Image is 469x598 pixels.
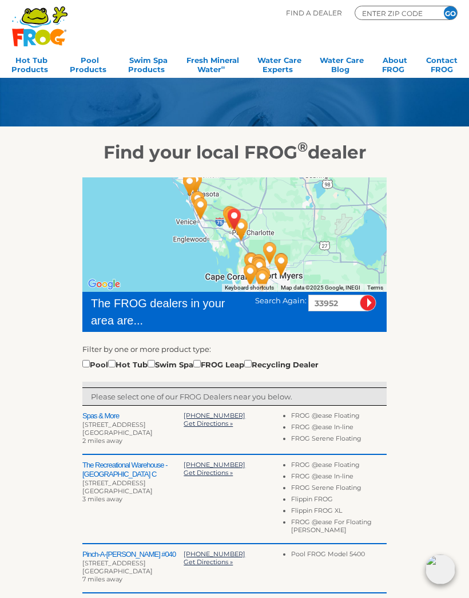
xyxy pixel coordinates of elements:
div: Pool Doctor Service & Supplies - 28 miles away. [233,243,269,283]
input: GO [444,6,457,19]
div: Pinch-A-Penny #028 - 32 miles away. [241,248,276,288]
div: Hot Spring Spas of Sarasota - 33 miles away. [172,165,208,205]
li: FROG @ease In-line [291,472,387,484]
a: Get Directions » [184,419,233,427]
div: SW Florida Hot Tubs and More LLC - 28 miles away. [234,244,269,284]
div: Spas & More - 2 miles away. [214,198,250,238]
div: Aquatech Pools GC Inc - 24 miles away. [180,182,216,222]
div: Pinch-A-Penny #040 - 7 miles away. [224,209,259,250]
div: [GEOGRAPHIC_DATA] [82,429,184,437]
span: 2 miles away [82,437,122,445]
div: The Recreational Warehouse - Port Charlotte Town C - 3 miles away. [212,197,248,237]
li: Flippin FROG XL [291,506,387,518]
sup: ® [297,138,308,155]
li: Pool FROG Model 5400 [291,550,387,561]
span: 7 miles away [82,575,122,583]
li: Flippin FROG [291,495,387,506]
div: Pinch-a-Penny #188 - 34 miles away. [233,255,268,295]
div: [STREET_ADDRESS] [82,559,184,567]
button: Keyboard shortcuts [225,284,274,292]
a: PoolProducts [70,52,110,75]
div: [GEOGRAPHIC_DATA] [82,567,184,575]
sup: ∞ [221,64,225,70]
a: AboutFROG [382,52,408,75]
li: FROG @ease In-line [291,423,387,434]
input: Submit [360,295,376,311]
a: Hot TubProducts [11,52,51,75]
div: Pinch-A-Penny #193 - 29 miles away. [252,233,288,273]
a: Fresh MineralWater∞ [186,52,239,75]
a: Get Directions » [184,558,233,566]
div: The FROG dealers in your area are... [91,295,239,329]
a: [PHONE_NUMBER] [184,550,245,558]
span: Map data ©2025 Google, INEGI [281,284,360,291]
img: Google [85,277,123,292]
div: Pinch-A-Penny #010 - 21 miles away. [183,188,218,228]
div: Leslie's Poolmart Inc # 689 - 40 miles away. [245,260,280,300]
div: Leslie's Poolmart Inc # 1058 - 39 miles away. [264,244,299,284]
div: [GEOGRAPHIC_DATA] [82,487,184,495]
h2: Pinch-A-[PERSON_NAME] #040 [82,550,184,559]
span: 3 miles away [82,495,122,503]
li: FROG Serene Floating [291,434,387,446]
div: The Recreational Warehouse - Fort Myers - 31 miles away. [241,245,277,285]
div: Poolosophy LLC - 38 miles away. [246,258,281,298]
div: Advance Solar & Spa, Inc. - Corporate - 33 miles away. [242,249,277,289]
a: Swim SpaProducts [128,52,168,75]
a: ContactFROG [426,52,458,75]
span: Search Again: [255,296,307,305]
h1: Find a Dealer [23,61,417,78]
a: Open this area in Google Maps (opens a new window) [85,277,123,292]
a: Get Directions » [184,469,233,477]
li: FROG @ease For Floating [PERSON_NAME] [291,518,387,537]
div: [STREET_ADDRESS] [82,421,184,429]
a: Terms [367,284,383,291]
p: Find A Dealer [286,6,342,20]
h2: Find your local FROG dealer [6,141,463,163]
div: Pool Hot Tub Swim Spa FROG Leap Recycling Dealer [82,358,319,370]
div: [STREET_ADDRESS] [82,479,184,487]
p: Please select one of our FROG Dealers near you below. [91,391,378,402]
a: Water CareExperts [257,52,301,75]
a: [PHONE_NUMBER] [184,461,245,469]
label: Filter by one or more product type: [82,343,211,355]
h2: Spas & More [82,411,184,421]
a: [PHONE_NUMBER] [184,411,245,419]
div: Pinch-A-Penny #195 - 38 miles away. [264,244,299,284]
img: openIcon [426,555,455,584]
li: FROG @ease Floating [291,461,387,472]
li: FROG Serene Floating [291,484,387,495]
a: Water CareBlog [320,52,364,75]
div: Pinch-A-Penny #202 - 55 miles away. [257,283,293,323]
li: FROG @ease Floating [291,411,387,423]
h2: The Recreational Warehouse - [GEOGRAPHIC_DATA] C [82,461,184,479]
div: FT CHARLOTTE, FL 33952 [217,199,252,239]
input: Zip Code Form [361,8,430,18]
